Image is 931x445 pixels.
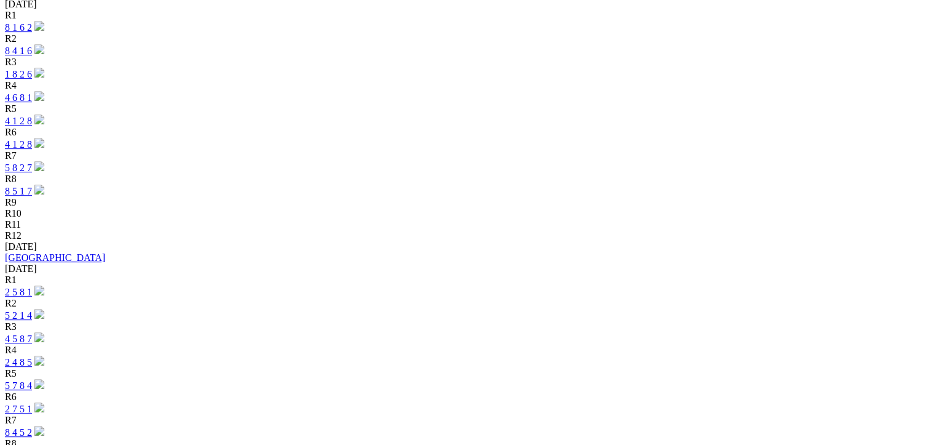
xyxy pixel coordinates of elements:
div: R10 [5,208,926,219]
img: play-circle.svg [34,332,44,342]
a: 1 8 2 6 [5,69,32,79]
div: R7 [5,150,926,161]
div: R4 [5,345,926,356]
img: play-circle.svg [34,356,44,366]
a: 4 1 2 8 [5,139,32,150]
div: R1 [5,10,926,21]
a: 4 1 2 8 [5,116,32,126]
div: R11 [5,219,926,230]
a: 2 5 8 1 [5,287,32,297]
div: R4 [5,80,926,91]
a: 4 6 8 1 [5,92,32,103]
img: play-circle.svg [34,91,44,101]
a: 8 5 1 7 [5,186,32,196]
div: R2 [5,298,926,309]
div: R2 [5,33,926,44]
img: play-circle.svg [34,161,44,171]
div: R3 [5,321,926,332]
a: 8 4 1 6 [5,46,32,56]
div: R6 [5,391,926,403]
img: play-circle.svg [34,21,44,31]
a: 5 2 1 4 [5,310,32,321]
div: R8 [5,174,926,185]
img: play-circle.svg [34,138,44,148]
a: 5 7 8 4 [5,380,32,391]
img: play-circle.svg [34,286,44,295]
img: play-circle.svg [34,114,44,124]
a: 8 1 6 2 [5,22,32,33]
div: [DATE] [5,263,926,275]
img: play-circle.svg [34,379,44,389]
img: play-circle.svg [34,185,44,194]
div: [DATE] [5,241,926,252]
div: R5 [5,368,926,379]
div: R6 [5,127,926,138]
a: 5 8 2 7 [5,162,32,173]
div: R12 [5,230,926,241]
a: 4 5 8 7 [5,334,32,344]
a: [GEOGRAPHIC_DATA] [5,252,105,263]
div: R9 [5,197,926,208]
a: 2 4 8 5 [5,357,32,367]
div: R7 [5,415,926,426]
a: 8 4 5 2 [5,427,32,438]
img: play-circle.svg [34,68,44,78]
div: R3 [5,57,926,68]
img: play-circle.svg [34,44,44,54]
img: play-circle.svg [34,403,44,412]
img: play-circle.svg [34,309,44,319]
div: R1 [5,275,926,286]
a: 2 7 5 1 [5,404,32,414]
div: R5 [5,103,926,114]
img: play-circle.svg [34,426,44,436]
